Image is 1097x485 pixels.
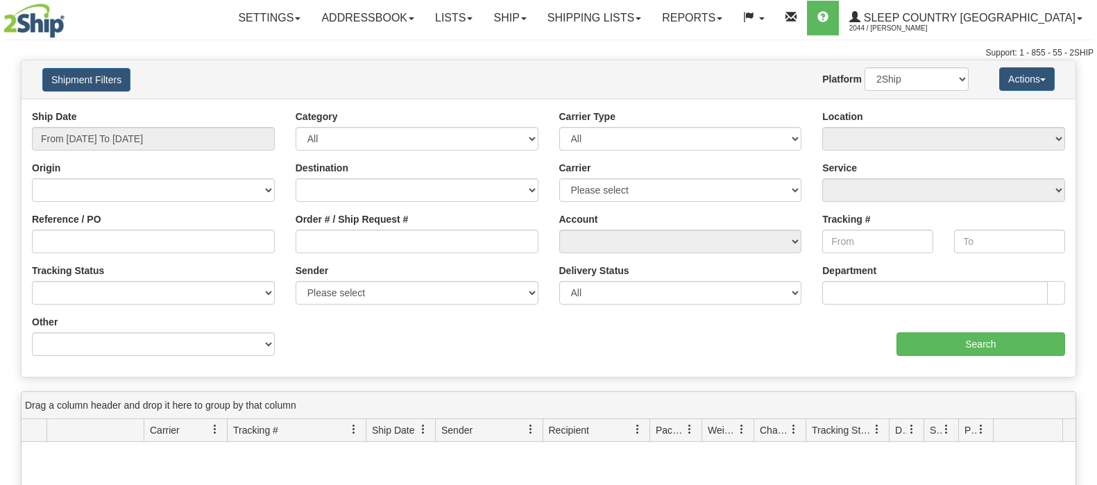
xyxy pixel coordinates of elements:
[730,418,754,441] a: Weight filter column settings
[969,418,993,441] a: Pickup Status filter column settings
[342,418,366,441] a: Tracking # filter column settings
[626,418,649,441] a: Recipient filter column settings
[372,423,414,437] span: Ship Date
[296,110,338,124] label: Category
[822,72,862,86] label: Platform
[678,418,701,441] a: Packages filter column settings
[150,423,180,437] span: Carrier
[3,3,65,38] img: logo2044.jpg
[203,418,227,441] a: Carrier filter column settings
[812,423,872,437] span: Tracking Status
[860,12,1075,24] span: Sleep Country [GEOGRAPHIC_DATA]
[425,1,483,35] a: Lists
[656,423,685,437] span: Packages
[32,110,77,124] label: Ship Date
[935,418,958,441] a: Shipment Issues filter column settings
[708,423,737,437] span: Weight
[652,1,733,35] a: Reports
[3,47,1094,59] div: Support: 1 - 855 - 55 - 2SHIP
[822,230,933,253] input: From
[559,212,598,226] label: Account
[865,418,889,441] a: Tracking Status filter column settings
[895,423,907,437] span: Delivery Status
[296,264,328,278] label: Sender
[32,315,58,329] label: Other
[896,332,1065,356] input: Search
[549,423,589,437] span: Recipient
[822,161,857,175] label: Service
[32,264,104,278] label: Tracking Status
[999,67,1055,91] button: Actions
[930,423,942,437] span: Shipment Issues
[311,1,425,35] a: Addressbook
[42,68,130,92] button: Shipment Filters
[296,212,409,226] label: Order # / Ship Request #
[411,418,435,441] a: Ship Date filter column settings
[900,418,924,441] a: Delivery Status filter column settings
[559,110,615,124] label: Carrier Type
[22,392,1075,419] div: grid grouping header
[441,423,473,437] span: Sender
[822,110,862,124] label: Location
[559,264,629,278] label: Delivery Status
[782,418,806,441] a: Charge filter column settings
[537,1,652,35] a: Shipping lists
[839,1,1093,35] a: Sleep Country [GEOGRAPHIC_DATA] 2044 / [PERSON_NAME]
[233,423,278,437] span: Tracking #
[228,1,311,35] a: Settings
[964,423,976,437] span: Pickup Status
[483,1,536,35] a: Ship
[296,161,348,175] label: Destination
[822,264,876,278] label: Department
[849,22,953,35] span: 2044 / [PERSON_NAME]
[32,212,101,226] label: Reference / PO
[559,161,591,175] label: Carrier
[1065,171,1096,313] iframe: chat widget
[519,418,543,441] a: Sender filter column settings
[822,212,870,226] label: Tracking #
[32,161,60,175] label: Origin
[954,230,1065,253] input: To
[760,423,789,437] span: Charge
